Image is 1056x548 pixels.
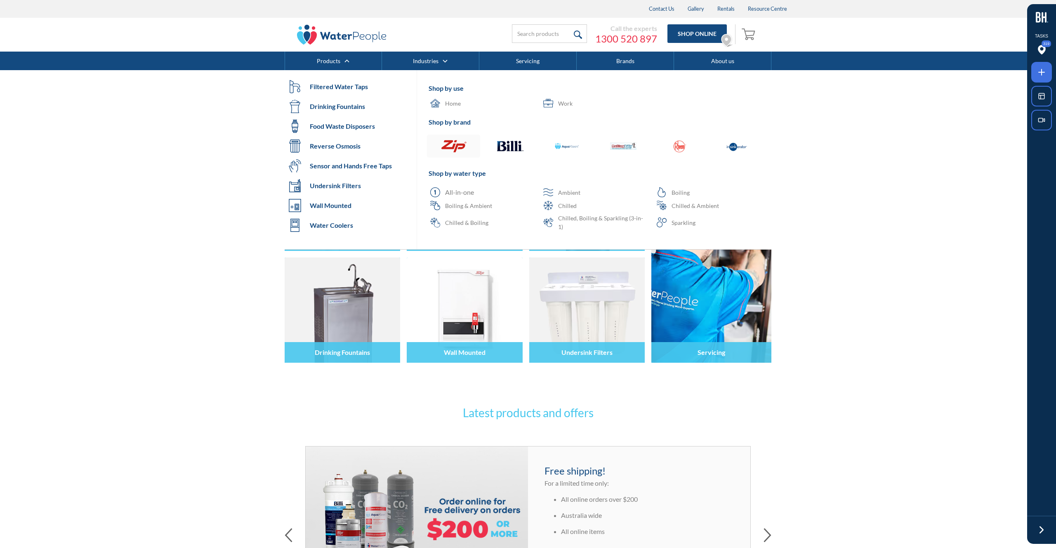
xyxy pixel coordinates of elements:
div: Call the experts [595,24,657,33]
div: Undersink Filters [310,181,361,191]
img: shopping cart [742,27,757,40]
div: Chilled, Boiling & Sparkling (3-in-1) [558,214,647,231]
h4: Shop by brand [427,117,471,127]
div: Food Waste Disposers [310,121,375,131]
a: Servicing [479,52,577,70]
a: Work [540,97,650,110]
div: Drinking Fountains [310,102,365,111]
a: Boiling & Ambient [427,199,537,212]
h4: Drinking Fountains [315,348,370,356]
a: Food Waste Disposers [285,116,410,136]
h4: Servicing [698,348,725,356]
a: Reverse Osmosis [285,136,410,156]
h4: Free shipping! [544,463,734,478]
img: Drinking Fountains [285,257,400,362]
li: Australia wide [561,510,734,520]
div: Products [285,52,382,70]
div: Reverse Osmosis [310,141,361,151]
div: Boiling [672,188,690,197]
h4: Shop by water type [427,168,486,178]
div: Ambient [558,188,580,197]
div: Filtered Water Taps [310,82,368,92]
li: All online orders over $200 [561,494,734,504]
p: For a limited time only: [544,478,734,488]
h4: Undersink Filters [561,348,613,356]
div: All-in-one [445,187,474,197]
a: Sensor and Hands Free Taps [285,156,410,176]
img: Wall Mounted [407,257,522,362]
a: Chilled & Boiling [427,212,537,233]
img: Undersink Filters [529,257,645,362]
a: Open empty cart [740,24,759,44]
a: Industries [413,57,438,65]
a: Shop Online [667,24,727,43]
a: Servicing [651,146,771,362]
a: About us [674,52,771,70]
div: Industries [382,52,479,70]
a: Water Coolers [285,215,410,235]
a: Home [427,97,537,110]
div: Chilled & Ambient [672,201,719,210]
a: 1300 520 897 [595,33,657,45]
div: Chilled [558,201,577,210]
h4: Wall Mounted [444,348,486,356]
a: Sparkling [653,212,763,233]
a: Chilled [540,199,650,212]
div: Water Coolers [310,220,353,230]
h3: Latest products and offers [367,404,689,421]
div: Sparkling [672,218,695,227]
div: Work [558,99,573,108]
a: Chilled, Boiling & Sparkling (3-in-1) [540,212,650,233]
div: Boiling & Ambient [445,201,492,210]
div: Wall Mounted [310,201,351,210]
a: All-in-one [427,186,537,199]
div: Home [445,99,461,108]
a: Chilled & Ambient [653,199,763,212]
a: Boiling [653,186,763,199]
div: Chilled & Boiling [445,218,488,227]
input: Search products [512,24,587,43]
a: Drinking Fountains [285,97,410,116]
a: Wall Mounted [285,196,410,215]
a: Filtered Water Taps [285,77,410,97]
a: Undersink Filters [285,176,410,196]
li: All online items [561,527,734,536]
div: Sensor and Hands Free Taps [310,161,392,171]
a: Ambient [540,186,650,199]
a: Products [317,57,340,65]
a: Brands [577,52,674,70]
div: Shop by use [427,83,464,93]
